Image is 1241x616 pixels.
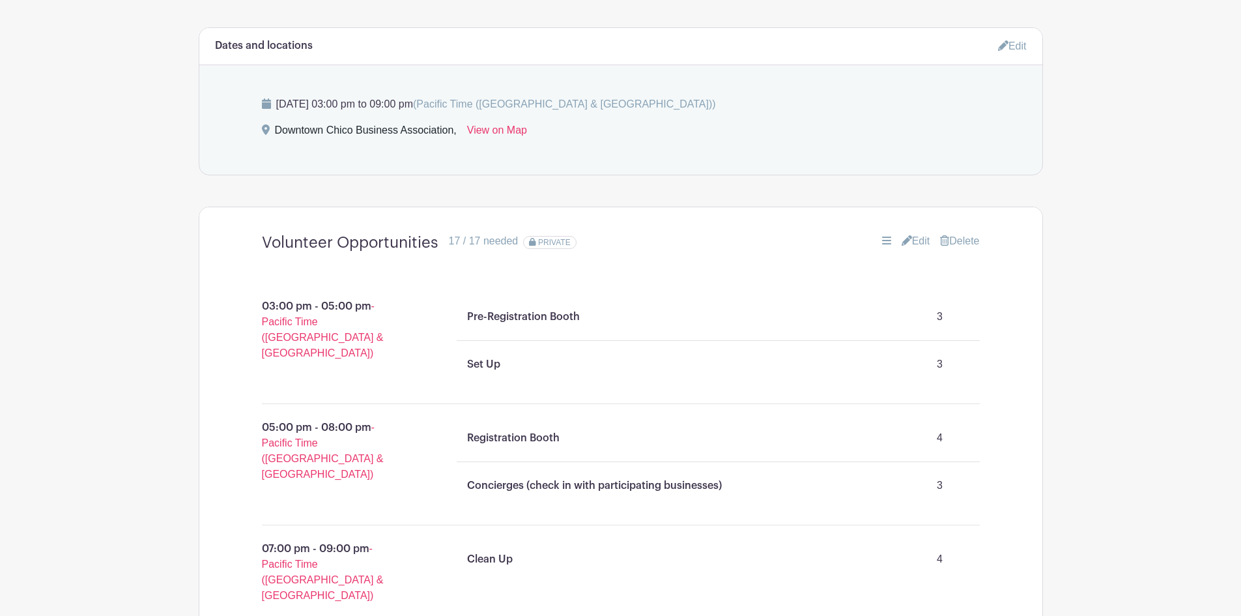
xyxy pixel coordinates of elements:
[467,357,500,372] p: Set Up
[467,478,722,493] p: Concierges (check in with participating businesses)
[449,233,519,249] div: 17 / 17 needed
[467,551,513,567] p: Clean Up
[911,473,969,499] p: 3
[940,233,979,249] a: Delete
[911,304,969,330] p: 3
[467,430,560,446] p: Registration Booth
[467,123,527,143] a: View on Map
[538,238,571,247] span: PRIVATE
[231,536,426,609] p: 07:00 pm - 09:00 pm
[413,98,716,110] span: (Pacific Time ([GEOGRAPHIC_DATA] & [GEOGRAPHIC_DATA]))
[262,96,980,112] p: [DATE] 03:00 pm to 09:00 pm
[998,35,1027,57] a: Edit
[911,351,969,377] p: 3
[231,293,426,366] p: 03:00 pm - 05:00 pm
[467,309,580,325] p: Pre-Registration Booth
[262,233,438,252] h4: Volunteer Opportunities
[215,40,313,52] h6: Dates and locations
[231,415,426,488] p: 05:00 pm - 08:00 pm
[911,546,969,572] p: 4
[275,123,457,143] div: Downtown Chico Business Association,
[902,233,930,249] a: Edit
[911,425,969,451] p: 4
